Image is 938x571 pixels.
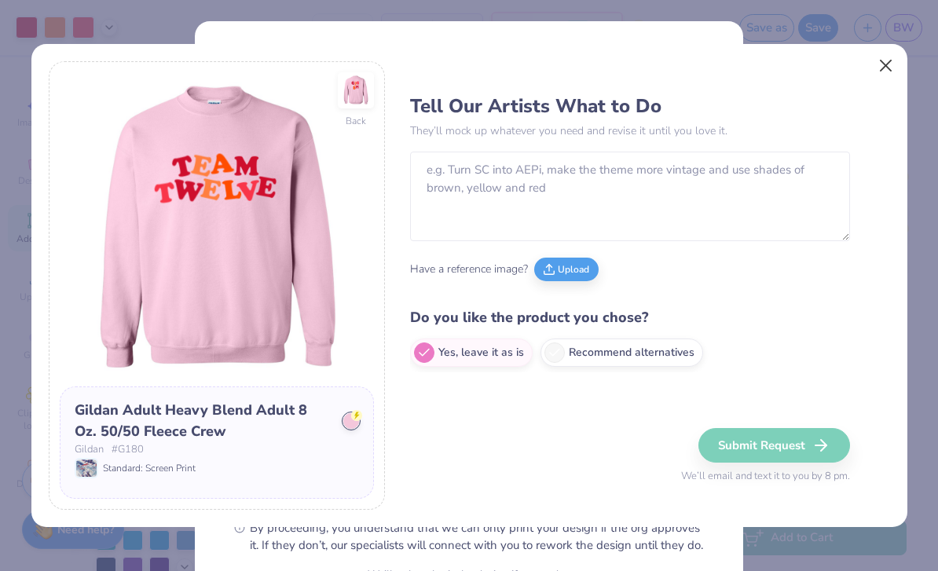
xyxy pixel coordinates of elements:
img: Standard: Screen Print [76,459,97,477]
h3: Tell Our Artists What to Do [410,94,850,118]
img: Front [60,72,374,386]
span: We’ll email and text it to you by 8 pm. [681,469,850,485]
span: Gildan [75,442,104,458]
span: Have a reference image? [410,261,528,277]
label: Recommend alternatives [540,339,703,367]
button: Close [870,50,900,80]
span: Standard: Screen Print [103,461,196,475]
label: Yes, leave it as is [410,339,533,367]
p: They’ll mock up whatever you need and revise it until you love it. [410,123,850,139]
div: Back [346,114,366,128]
div: Gildan Adult Heavy Blend Adult 8 Oz. 50/50 Fleece Crew [75,400,331,442]
button: Upload [534,258,599,281]
h4: Do you like the product you chose? [410,306,850,329]
span: # G180 [112,442,144,458]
